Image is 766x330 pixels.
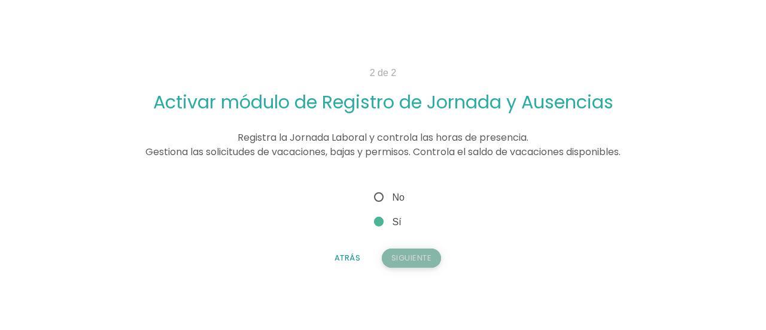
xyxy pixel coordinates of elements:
[372,214,402,229] span: Sí
[372,190,405,205] span: No
[145,131,621,159] span: Registra la Jornada Laboral y controla las horas de presencia. Gestiona las solicitudes de vacaci...
[115,92,651,112] h2: Activar módulo de Registro de Jornada y Ausencias
[382,249,442,268] button: Siguiente
[115,66,651,80] p: 2 de 2
[325,249,370,268] button: Atrás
